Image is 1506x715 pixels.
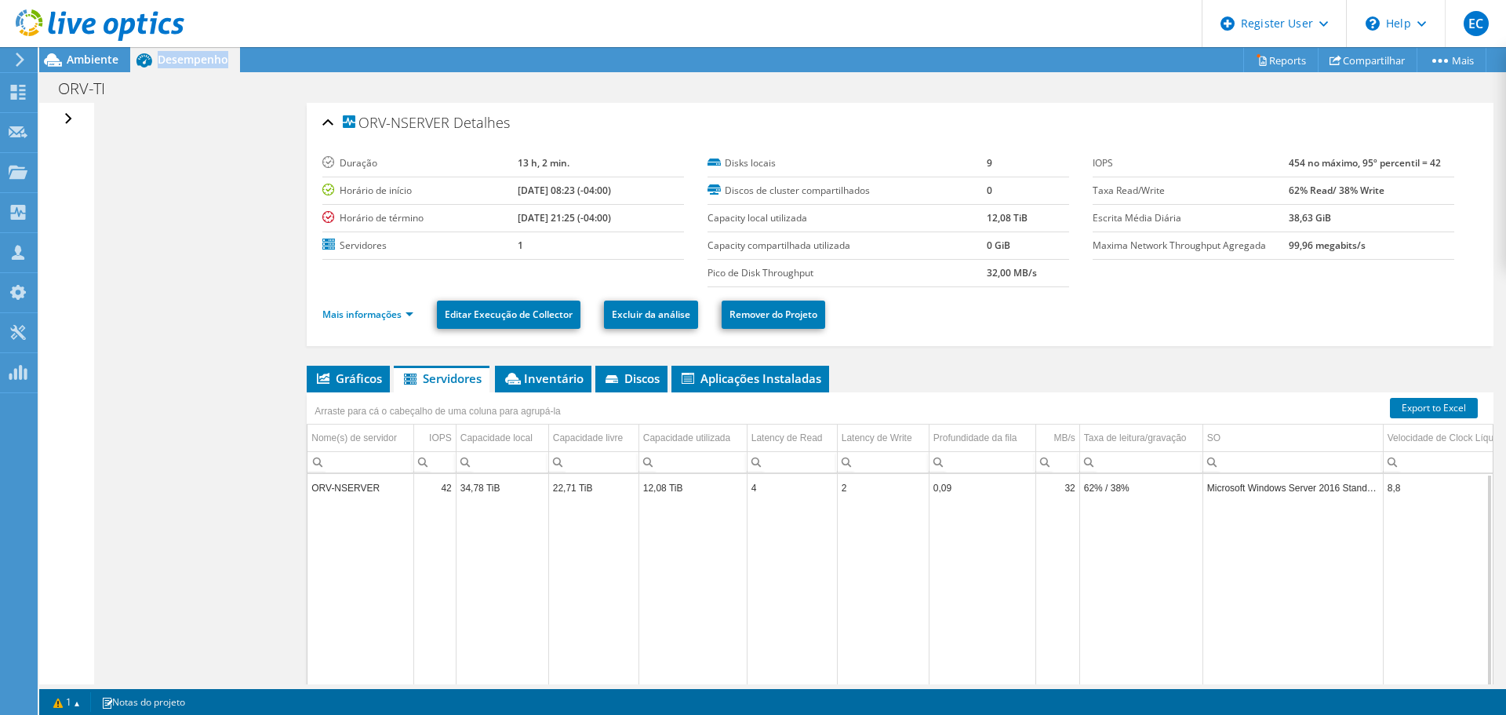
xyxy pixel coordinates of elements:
[1079,425,1202,452] td: Taxa de leitura/gravação Column
[751,429,823,447] div: Latency de Read
[1035,474,1079,502] td: Column MB/s, Value 32
[1207,429,1220,447] div: SO
[429,429,452,447] div: IOPS
[837,474,929,502] td: Column Latency de Write, Value 2
[503,370,584,386] span: Inventário
[1289,156,1441,170] b: 454 no máximo, 95º percentil = 42
[1093,238,1289,254] label: Maxima Network Throughput Agregada
[402,370,482,386] span: Servidores
[929,474,1035,502] td: Column Profundidade da fila, Value 0,09
[322,155,517,171] label: Duração
[722,301,825,329] a: Remover do Projeto
[842,429,912,447] div: Latency de Write
[456,451,548,472] td: Column Capacidade local, Filter cell
[708,155,987,171] label: Disks locais
[307,451,413,472] td: Column Nome(s) de servidor, Filter cell
[1202,451,1383,472] td: Column SO, Filter cell
[987,156,992,170] b: 9
[322,210,517,226] label: Horário de término
[1202,425,1383,452] td: SO Column
[548,474,638,502] td: Column Capacidade livre, Value 22,71 TiB
[518,184,611,197] b: [DATE] 08:23 (-04:00)
[51,80,129,97] h1: ORV-TI
[518,211,611,224] b: [DATE] 21:25 (-04:00)
[1053,429,1075,447] div: MB/s
[42,692,91,712] a: 1
[1390,398,1478,418] a: Export to Excel
[307,474,413,502] td: Column Nome(s) de servidor, Value ORV-NSERVER
[1093,183,1289,199] label: Taxa Read/Write
[456,425,548,452] td: Capacidade local Column
[987,184,992,197] b: 0
[643,429,730,447] div: Capacidade utilizada
[158,52,228,67] span: Desempenho
[638,425,747,452] td: Capacidade utilizada Column
[837,425,929,452] td: Latency de Write Column
[311,429,397,447] div: Nome(s) de servidor
[837,451,929,472] td: Column Latency de Write, Filter cell
[307,425,413,452] td: Nome(s) de servidor Column
[413,425,456,452] td: IOPS Column
[679,370,821,386] span: Aplicações Instaladas
[987,211,1028,224] b: 12,08 TiB
[437,301,580,329] a: Editar Execução de Collector
[322,308,413,321] a: Mais informações
[518,156,569,170] b: 13 h, 2 min.
[708,265,987,281] label: Pico de Disk Throughput
[1084,429,1187,447] div: Taxa de leitura/gravação
[1035,451,1079,472] td: Column MB/s, Filter cell
[311,400,565,422] div: Arraste para cá o cabeçalho de uma coluna para agrupá-la
[453,113,510,132] span: Detalhes
[413,474,456,502] td: Column IOPS, Value 42
[747,451,837,472] td: Column Latency de Read, Filter cell
[1417,48,1486,72] a: Mais
[1035,425,1079,452] td: MB/s Column
[322,183,517,199] label: Horário de início
[1464,11,1489,36] span: EC
[322,238,517,254] label: Servidores
[1079,474,1202,502] td: Column Taxa de leitura/gravação, Value 62% / 38%
[603,370,660,386] span: Discos
[1243,48,1319,72] a: Reports
[929,425,1035,452] td: Profundidade da fila Column
[708,210,987,226] label: Capacity local utilizada
[933,429,1017,447] div: Profundidade da fila
[315,370,382,386] span: Gráficos
[638,451,747,472] td: Column Capacidade utilizada, Filter cell
[604,301,698,329] a: Excluir da análise
[1289,211,1331,224] b: 38,63 GiB
[1289,184,1384,197] b: 62% Read/ 38% Write
[929,451,1035,472] td: Column Profundidade da fila, Filter cell
[413,451,456,472] td: Column IOPS, Filter cell
[553,429,623,447] div: Capacidade livre
[987,266,1037,279] b: 32,00 MB/s
[1388,429,1506,447] div: Velocidade de Clock Líquida
[67,52,118,67] span: Ambiente
[708,238,987,254] label: Capacity compartilhada utilizada
[90,692,196,712] a: Notas do projeto
[1093,210,1289,226] label: Escrita Média Diária
[548,451,638,472] td: Column Capacidade livre, Filter cell
[1289,239,1366,252] b: 99,96 megabits/s
[460,429,533,447] div: Capacidade local
[708,183,987,199] label: Discos de cluster compartilhados
[747,425,837,452] td: Latency de Read Column
[987,239,1010,252] b: 0 GiB
[638,474,747,502] td: Column Capacidade utilizada, Value 12,08 TiB
[456,474,548,502] td: Column Capacidade local, Value 34,78 TiB
[548,425,638,452] td: Capacidade livre Column
[343,115,449,131] span: ORV-NSERVER
[518,239,523,252] b: 1
[747,474,837,502] td: Column Latency de Read, Value 4
[1093,155,1289,171] label: IOPS
[1202,474,1383,502] td: Column SO, Value Microsoft Windows Server 2016 Standard
[1366,16,1380,31] svg: \n
[1318,48,1417,72] a: Compartilhar
[1079,451,1202,472] td: Column Taxa de leitura/gravação, Filter cell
